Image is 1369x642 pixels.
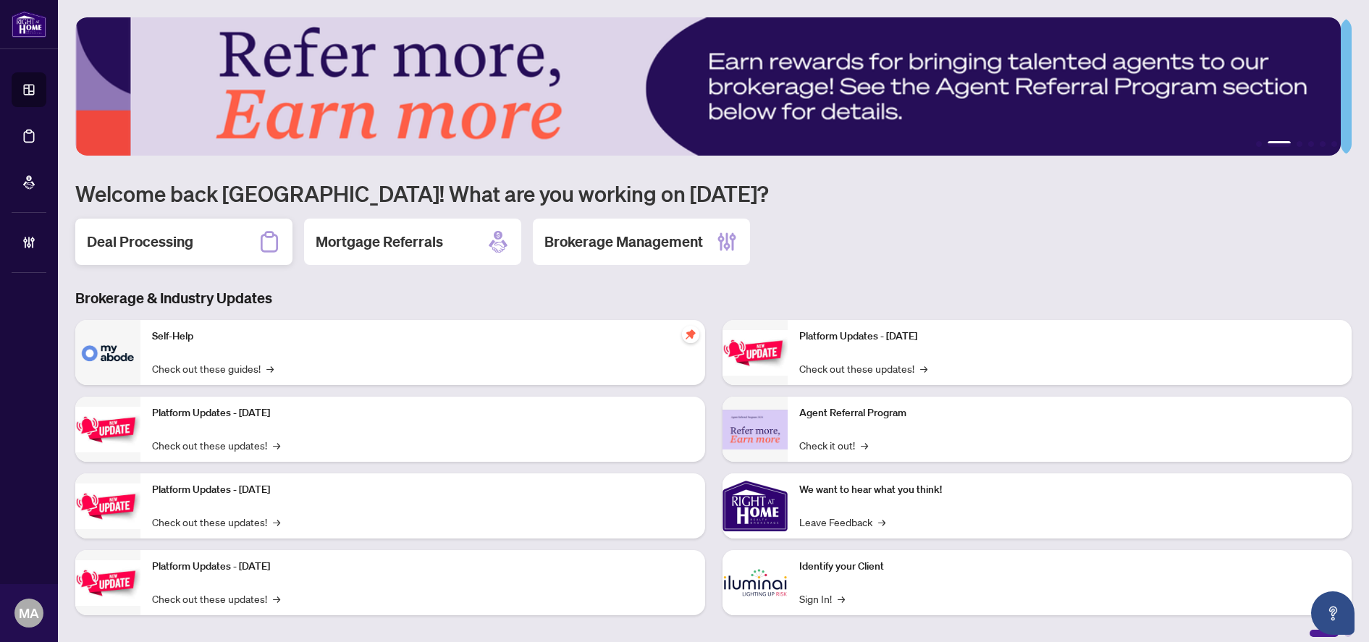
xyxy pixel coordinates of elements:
p: Self-Help [152,329,694,345]
span: → [273,437,280,453]
span: → [878,514,885,530]
h1: Welcome back [GEOGRAPHIC_DATA]! What are you working on [DATE]? [75,179,1352,207]
span: → [266,360,274,376]
img: Platform Updates - September 16, 2025 [75,407,140,452]
h2: Deal Processing [87,232,193,252]
a: Check it out!→ [799,437,868,453]
img: Platform Updates - July 21, 2025 [75,483,140,529]
p: Platform Updates - [DATE] [152,482,694,498]
a: Check out these updates!→ [152,591,280,607]
img: Platform Updates - June 23, 2025 [723,330,788,376]
h2: Brokerage Management [544,232,703,252]
img: Self-Help [75,320,140,385]
p: Agent Referral Program [799,405,1341,421]
button: 5 [1320,141,1326,147]
img: logo [12,11,46,38]
span: → [861,437,868,453]
span: MA [19,603,39,623]
h3: Brokerage & Industry Updates [75,288,1352,308]
span: → [273,514,280,530]
span: pushpin [682,326,699,343]
a: Check out these updates!→ [799,360,927,376]
p: Platform Updates - [DATE] [152,559,694,575]
button: Open asap [1311,591,1355,635]
a: Sign In!→ [799,591,845,607]
img: Identify your Client [723,550,788,615]
p: We want to hear what you think! [799,482,1341,498]
a: Check out these updates!→ [152,437,280,453]
img: We want to hear what you think! [723,473,788,538]
p: Identify your Client [799,559,1341,575]
button: 1 [1256,141,1262,147]
button: 4 [1308,141,1314,147]
button: 6 [1331,141,1337,147]
img: Agent Referral Program [723,410,788,449]
button: 3 [1297,141,1302,147]
span: → [920,360,927,376]
span: → [838,591,845,607]
button: 2 [1268,141,1291,147]
img: Platform Updates - July 8, 2025 [75,560,140,606]
a: Leave Feedback→ [799,514,885,530]
a: Check out these guides!→ [152,360,274,376]
h2: Mortgage Referrals [316,232,443,252]
p: Platform Updates - [DATE] [799,329,1341,345]
img: Slide 1 [75,17,1341,156]
a: Check out these updates!→ [152,514,280,530]
span: → [273,591,280,607]
p: Platform Updates - [DATE] [152,405,694,421]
